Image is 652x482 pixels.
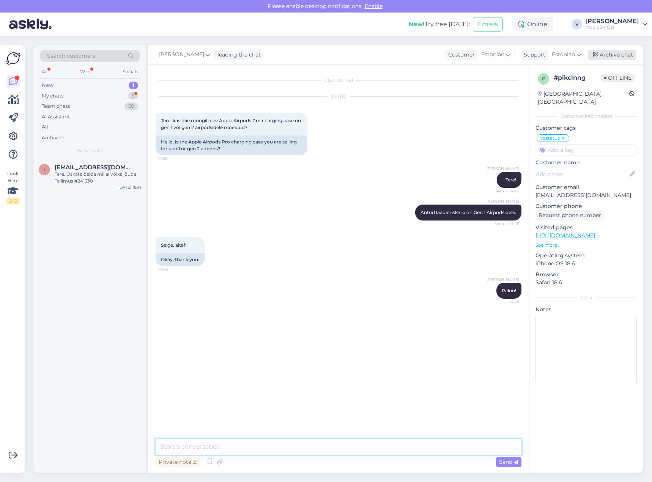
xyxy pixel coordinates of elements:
div: New [42,82,54,89]
div: 1 [129,82,138,89]
div: V [572,19,582,30]
span: [PERSON_NAME] [487,277,519,282]
span: Send [499,458,518,465]
span: Selge, aitäh [161,242,187,248]
p: Safari 18.6 [535,279,637,287]
div: Customer [445,51,475,59]
div: AI Assistant [42,113,70,121]
button: Emails [473,17,503,32]
div: Online [512,17,553,31]
span: vastatud [540,136,561,140]
div: [DATE] [156,93,521,100]
div: Try free [DATE]: [408,20,470,29]
span: Search customers [47,52,95,60]
div: Archived [42,134,64,142]
a: [PERSON_NAME]Mobix JK OÜ [585,18,647,30]
div: Private note [156,457,200,467]
p: Visited pages [535,224,637,232]
div: leading the chat [214,51,261,59]
div: [GEOGRAPHIC_DATA], [GEOGRAPHIC_DATA] [538,90,629,106]
p: Customer tags [535,124,637,132]
div: Look Here [6,170,20,205]
div: 5 [128,92,138,100]
p: Customer name [535,159,637,167]
span: Tere! [506,177,516,183]
div: Extra [535,294,637,301]
div: All [40,67,49,77]
div: Okay, thank you. [156,253,205,266]
div: # pikclnng [554,73,601,82]
span: Seen ✓ 14:48 [491,221,519,227]
span: Tere, kas teie müügil olev Apple Airpods Pro charging case on gen 1 või gen 2 airpodsidele mõeldud? [161,118,302,130]
input: Add name [536,170,628,178]
div: Support [521,51,545,59]
span: Estonian [552,50,575,59]
div: Tere. Oskate öelda millal võiks jõuda Tellimus #241330 [55,171,141,184]
span: i [44,167,45,172]
p: Notes [535,306,637,313]
span: Estonian [481,50,504,59]
span: Antud laadimiskarp on Gen 1 Airpodsidele. [420,209,516,215]
span: 14:49 [491,299,519,305]
span: 14:48 [158,266,186,272]
p: [EMAIL_ADDRESS][DOMAIN_NAME] [535,191,637,199]
div: 50 [124,102,138,110]
span: New chats [78,147,102,154]
p: iPhone OS 18.6 [535,260,637,268]
p: Customer email [535,183,637,191]
span: [PERSON_NAME] [159,50,204,59]
span: 14:38 [158,156,186,161]
span: Enable [362,3,385,9]
div: Chat started [156,77,521,84]
span: indrek155@gmail.com [55,164,134,171]
div: Team chats [42,102,70,110]
div: Archive chat [588,50,636,60]
div: Hello, is the Apple Airpods Pro charging case you are selling for gen 1 or gen 2 airpods? [156,135,307,155]
p: Browser [535,271,637,279]
input: Add a tag [535,144,637,156]
b: New! [408,20,425,28]
span: Seen ✓ 14:43 [491,188,519,194]
div: [DATE] 16:41 [118,184,141,190]
span: Palun! [502,288,516,293]
p: See more ... [535,242,637,249]
div: Web [79,67,92,77]
span: p [542,76,545,82]
div: [PERSON_NAME] [585,18,639,24]
span: Offline [601,74,635,82]
div: 2 / 3 [6,198,20,205]
p: Operating system [535,252,637,260]
p: Customer phone [535,202,637,210]
span: [PERSON_NAME] [487,166,519,172]
div: Socials [121,67,140,77]
div: Request phone number [535,210,604,221]
div: My chats [42,92,63,100]
div: Customer information [535,113,637,120]
a: [URL][DOMAIN_NAME] [535,232,595,239]
div: Mobix JK OÜ [585,24,639,30]
img: Askly Logo [6,51,20,66]
div: All [42,123,48,131]
span: [PERSON_NAME] [487,198,519,204]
